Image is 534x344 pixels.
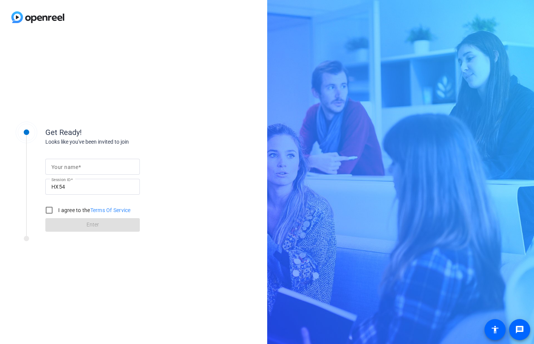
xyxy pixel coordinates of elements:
mat-icon: accessibility [491,325,500,334]
mat-icon: message [515,325,524,334]
label: I agree to the [57,206,131,214]
div: Get Ready! [45,127,197,138]
mat-label: Your name [51,164,78,170]
mat-label: Session ID [51,177,71,182]
div: Looks like you've been invited to join [45,138,197,146]
a: Terms Of Service [90,207,131,213]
